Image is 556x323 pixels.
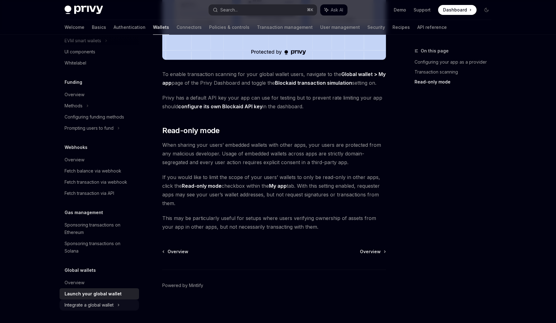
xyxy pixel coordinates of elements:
[60,188,139,199] a: Fetch transaction via API
[360,249,385,255] a: Overview
[220,6,238,14] div: Search...
[162,71,386,86] a: Global wallet > My app
[65,20,84,35] a: Welcome
[65,156,84,164] div: Overview
[60,219,139,238] a: Sponsoring transactions on Ethereum
[65,240,135,255] div: Sponsoring transactions on Solana
[367,20,385,35] a: Security
[415,77,496,87] a: Read-only mode
[60,165,139,177] a: Fetch balance via webhook
[307,7,313,12] span: ⌘ K
[114,20,146,35] a: Authentication
[320,4,347,16] button: Ask AI
[60,46,139,57] a: UI components
[163,249,188,255] a: Overview
[65,290,122,298] div: Launch your global wallet
[331,7,343,13] span: Ask AI
[60,154,139,165] a: Overview
[162,282,203,289] a: Powered by Mintlify
[65,221,135,236] div: Sponsoring transactions on Ethereum
[209,20,249,35] a: Policies & controls
[65,279,84,286] div: Overview
[60,238,139,257] a: Sponsoring transactions on Solana
[65,6,103,14] img: dark logo
[65,91,84,98] div: Overview
[443,7,467,13] span: Dashboard
[178,103,262,110] strong: configure its own Blockaid API key
[162,141,386,167] span: When sharing your users’ embedded wallets with other apps, your users are protected from any mali...
[92,20,106,35] a: Basics
[482,5,491,15] button: Toggle dark mode
[182,183,222,189] strong: Read-only mode
[320,20,360,35] a: User management
[162,173,386,208] span: If you would like to limit the scope of your users’ wallets to only be read-only in other apps, c...
[269,183,287,189] a: My app
[162,126,220,136] span: Read-only mode
[162,214,386,231] span: This may be particularly useful for setups where users verifying ownership of assets from your ap...
[65,59,86,67] div: Whitelabel
[60,288,139,299] a: Launch your global wallet
[162,93,386,111] span: Privy has a default API key your app can use for testing but to prevent rate limiting your app sh...
[257,20,313,35] a: Transaction management
[65,113,124,121] div: Configuring funding methods
[65,178,127,186] div: Fetch transaction via webhook
[60,111,139,123] a: Configuring funding methods
[415,67,496,77] a: Transaction scanning
[60,89,139,100] a: Overview
[168,249,188,255] span: Overview
[65,209,103,216] h5: Gas management
[360,249,381,255] span: Overview
[65,167,121,175] div: Fetch balance via webhook
[153,20,169,35] a: Wallets
[417,20,447,35] a: API reference
[65,102,83,110] div: Methods
[208,4,317,16] button: Search...⌘K
[65,144,87,151] h5: Webhooks
[414,7,431,13] a: Support
[60,57,139,69] a: Whitelabel
[415,57,496,67] a: Configuring your app as a provider
[392,20,410,35] a: Recipes
[162,70,386,87] span: To enable transaction scanning for your global wallet users, navigate to the page of the Privy Da...
[438,5,477,15] a: Dashboard
[65,48,95,56] div: UI components
[394,7,406,13] a: Demo
[65,267,96,274] h5: Global wallets
[177,20,202,35] a: Connectors
[65,301,114,309] div: Integrate a global wallet
[65,124,114,132] div: Prompting users to fund
[60,277,139,288] a: Overview
[65,79,82,86] h5: Funding
[421,47,449,55] span: On this page
[65,190,114,197] div: Fetch transaction via API
[275,80,352,86] strong: Blockaid transaction simulation
[60,177,139,188] a: Fetch transaction via webhook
